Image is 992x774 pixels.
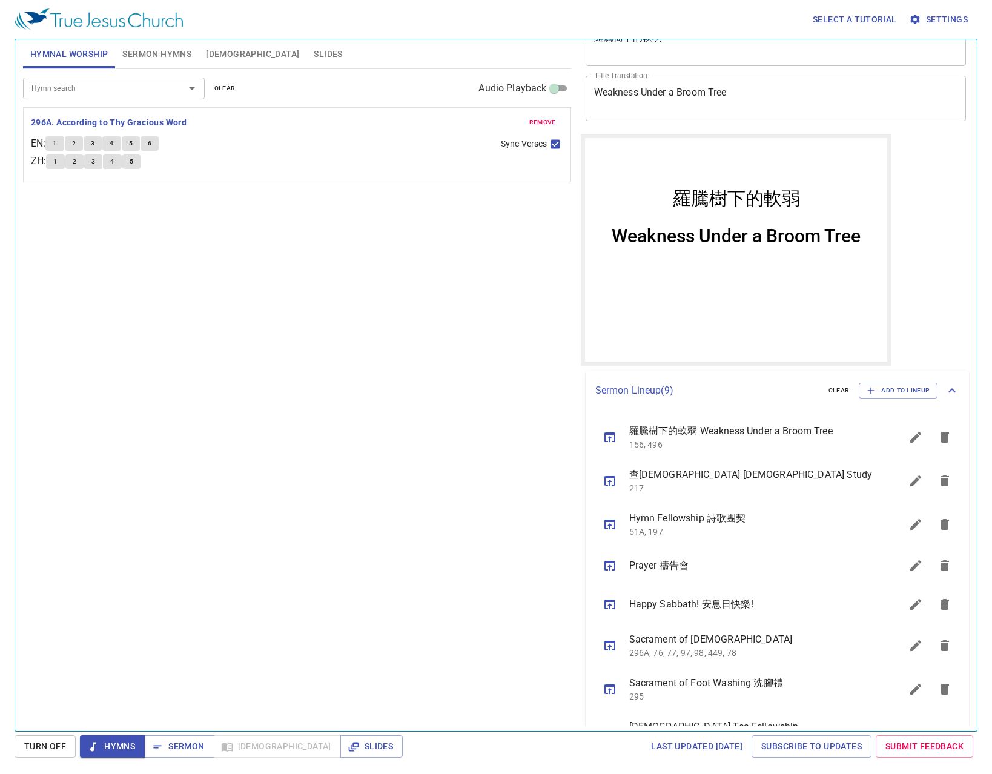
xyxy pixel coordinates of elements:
[867,385,930,396] span: Add to Lineup
[907,8,973,31] button: Settings
[122,154,141,169] button: 5
[478,81,546,96] span: Audio Playback
[629,632,873,647] span: Sacrament of [DEMOGRAPHIC_DATA]
[53,156,57,167] span: 1
[72,138,76,149] span: 2
[110,138,113,149] span: 4
[206,47,299,62] span: [DEMOGRAPHIC_DATA]
[65,154,84,169] button: 2
[501,137,547,150] span: Sync Verses
[65,136,83,151] button: 2
[91,138,94,149] span: 3
[91,156,95,167] span: 3
[595,383,819,398] p: Sermon Lineup ( 9 )
[110,156,114,167] span: 4
[73,156,76,167] span: 2
[529,117,556,128] span: remove
[84,136,102,151] button: 3
[129,138,133,149] span: 5
[761,739,862,754] span: Subscribe to Updates
[876,735,973,758] a: Submit Feedback
[130,156,133,167] span: 5
[84,154,102,169] button: 3
[15,8,183,30] img: True Jesus Church
[629,719,873,749] span: [DEMOGRAPHIC_DATA] Tea Fellowship [DEMOGRAPHIC_DATA]
[45,136,64,151] button: 1
[141,136,159,151] button: 6
[80,735,145,758] button: Hymns
[646,735,747,758] a: Last updated [DATE]
[148,138,151,149] span: 6
[629,482,873,494] p: 217
[340,735,403,758] button: Slides
[207,81,243,96] button: clear
[350,739,393,754] span: Slides
[31,115,187,130] b: 296A. According to Thy Gracious Word
[103,154,121,169] button: 4
[24,739,66,754] span: Turn Off
[31,154,46,168] p: ZH :
[31,115,189,130] button: 296A. According to Thy Gracious Word
[629,526,873,538] p: 51A, 197
[30,47,108,62] span: Hymnal Worship
[859,383,937,399] button: Add to Lineup
[90,739,135,754] span: Hymns
[651,739,742,754] span: Last updated [DATE]
[184,80,200,97] button: Open
[808,8,902,31] button: Select a tutorial
[629,676,873,690] span: Sacrament of Foot Washing 洗腳禮
[629,468,873,482] span: 查[DEMOGRAPHIC_DATA] [DEMOGRAPHIC_DATA] Study
[122,136,140,151] button: 5
[31,136,45,151] p: EN :
[581,134,891,366] iframe: from-child
[629,424,873,438] span: 羅騰樹下的軟弱 Weakness Under a Broom Tree
[629,511,873,526] span: Hymn Fellowship 詩歌團契
[813,12,897,27] span: Select a tutorial
[122,47,191,62] span: Sermon Hymns
[752,735,871,758] a: Subscribe to Updates
[629,438,873,451] p: 156, 496
[15,735,76,758] button: Turn Off
[102,136,121,151] button: 4
[214,83,236,94] span: clear
[144,735,214,758] button: Sermon
[46,154,64,169] button: 1
[594,31,958,55] textarea: 羅騰樹下的軟弱
[314,47,342,62] span: Slides
[594,87,958,110] textarea: Weakness Under a Broom Tree
[586,371,970,411] div: Sermon Lineup(9)clearAdd to Lineup
[629,690,873,703] p: 295
[828,385,850,396] span: clear
[154,739,204,754] span: Sermon
[911,12,968,27] span: Settings
[522,115,563,130] button: remove
[629,597,873,612] span: Happy Sabbath! 安息日快樂!
[53,138,56,149] span: 1
[885,739,964,754] span: Submit Feedback
[821,383,857,398] button: clear
[629,558,873,573] span: Prayer 禱告會
[629,647,873,659] p: 296A, 76, 77, 97, 98, 449, 78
